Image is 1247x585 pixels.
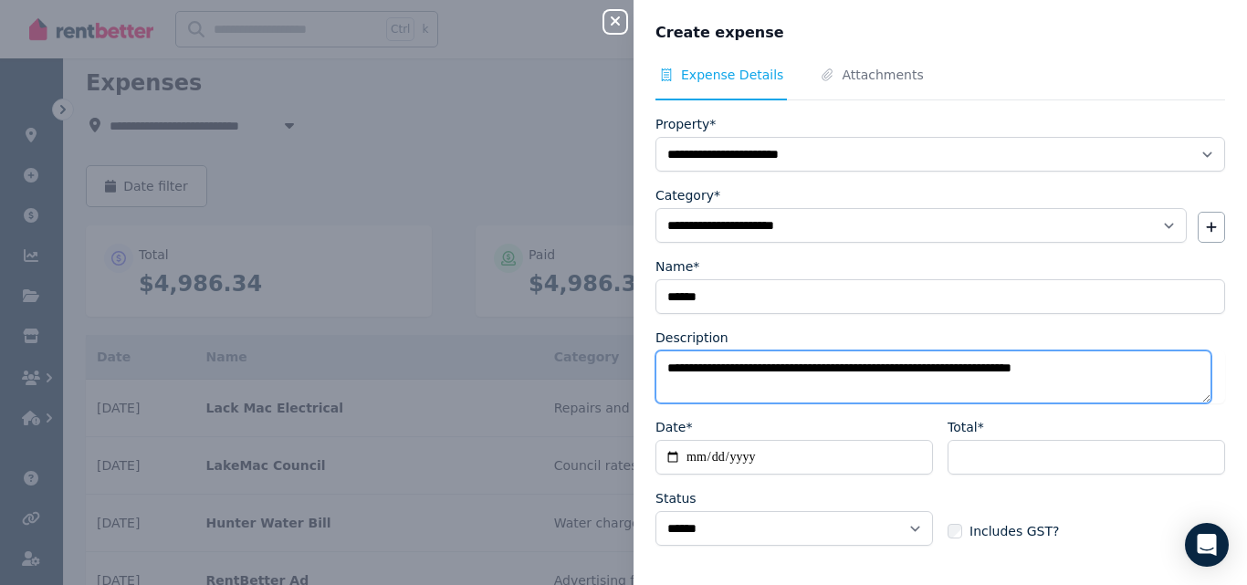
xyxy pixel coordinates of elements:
[655,186,720,204] label: Category*
[969,522,1059,540] span: Includes GST?
[948,524,962,538] input: Includes GST?
[948,418,984,436] label: Total*
[1185,523,1229,567] div: Open Intercom Messenger
[655,489,697,507] label: Status
[681,66,783,84] span: Expense Details
[655,66,1225,100] nav: Tabs
[655,257,699,276] label: Name*
[655,115,716,133] label: Property*
[655,329,728,347] label: Description
[655,418,692,436] label: Date*
[842,66,923,84] span: Attachments
[655,22,784,44] span: Create expense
